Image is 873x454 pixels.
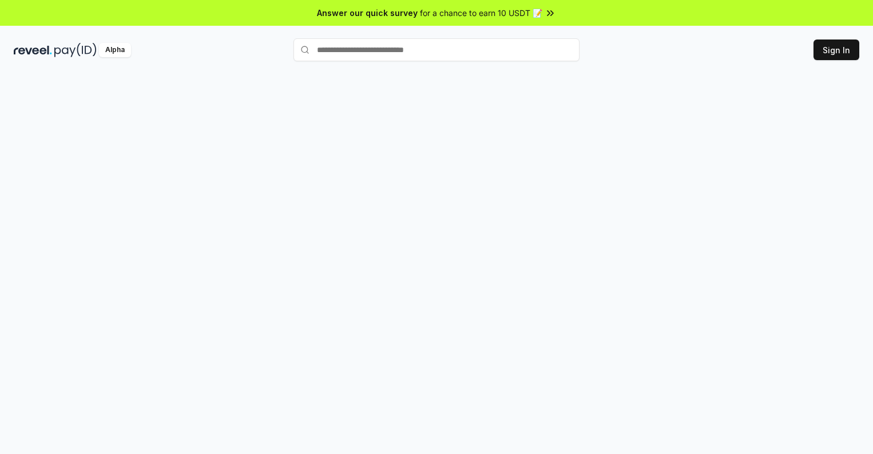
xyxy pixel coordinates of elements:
[99,43,131,57] div: Alpha
[14,43,52,57] img: reveel_dark
[54,43,97,57] img: pay_id
[814,40,859,60] button: Sign In
[317,7,418,19] span: Answer our quick survey
[420,7,542,19] span: for a chance to earn 10 USDT 📝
